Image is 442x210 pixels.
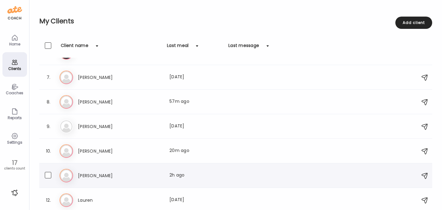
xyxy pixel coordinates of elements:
div: 9. [45,123,52,130]
div: [DATE] [169,196,223,204]
div: Reports [4,116,26,120]
img: ate [7,5,22,15]
div: Last meal [167,42,188,52]
div: Last message [228,42,259,52]
div: Clients [4,67,26,71]
div: Client name [61,42,88,52]
h3: [PERSON_NAME] [78,123,132,130]
div: 7. [45,74,52,81]
div: coach [8,16,21,21]
div: 8. [45,98,52,106]
h3: [PERSON_NAME] [78,74,132,81]
h2: My Clients [39,17,432,26]
div: 57m ago [169,98,223,106]
h3: [PERSON_NAME] [78,172,132,179]
div: 10. [45,147,52,155]
div: clients count [2,166,27,171]
div: Home [4,42,26,46]
div: [DATE] [169,74,223,81]
div: Add client [395,17,432,29]
div: 12. [45,196,52,204]
div: Coaches [4,91,26,95]
h3: [PERSON_NAME] [78,147,132,155]
div: [DATE] [169,123,223,130]
div: Settings [4,140,26,144]
div: 20m ago [169,147,223,155]
div: 17 [2,159,27,166]
h3: Lauren [78,196,132,204]
div: 2h ago [169,172,223,179]
h3: [PERSON_NAME] [78,98,132,106]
